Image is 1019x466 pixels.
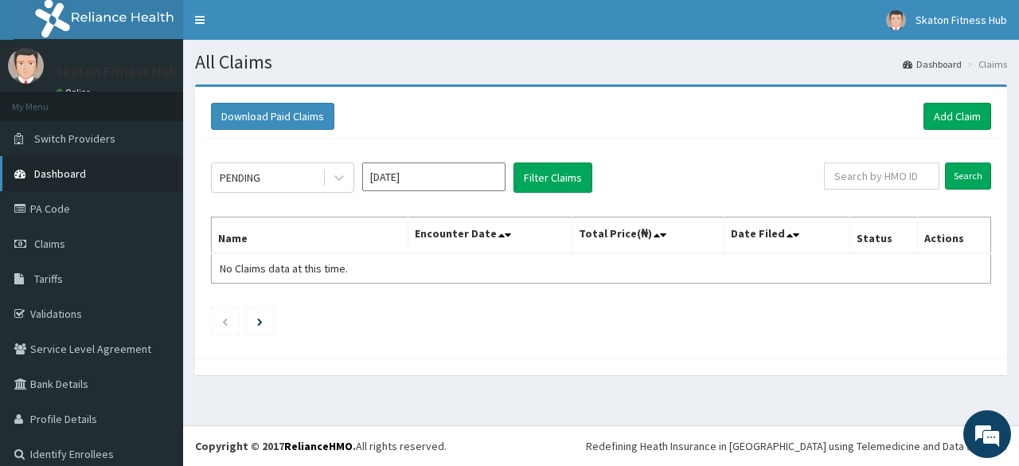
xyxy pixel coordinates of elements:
th: Status [849,217,917,254]
input: Search by HMO ID [824,163,939,190]
a: Dashboard [903,57,962,71]
p: Skaton Fitness Hub [56,65,177,79]
span: Tariffs [34,272,63,286]
img: User Image [8,48,44,84]
input: Search [945,163,991,190]
th: Total Price(₦) [572,217,724,254]
a: Online [56,87,94,98]
button: Filter Claims [513,163,592,193]
h1: All Claims [195,52,1007,72]
th: Actions [917,217,990,254]
th: Encounter Date [408,217,572,254]
th: Date Filed [724,217,849,254]
a: RelianceHMO [284,439,353,453]
a: Next page [257,314,263,328]
span: Skaton Fitness Hub [916,13,1007,27]
span: Claims [34,237,65,251]
a: Previous page [221,314,228,328]
span: No Claims data at this time. [220,261,348,276]
div: PENDING [220,170,260,186]
img: User Image [886,10,906,30]
span: Dashboard [34,166,86,181]
a: Add Claim [923,103,991,130]
footer: All rights reserved. [183,425,1019,466]
li: Claims [963,57,1007,71]
input: Select Month and Year [362,163,506,191]
div: Redefining Heath Insurance in [GEOGRAPHIC_DATA] using Telemedicine and Data Science! [586,438,1007,454]
th: Name [212,217,408,254]
span: Switch Providers [34,131,115,146]
button: Download Paid Claims [211,103,334,130]
strong: Copyright © 2017 . [195,439,356,453]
